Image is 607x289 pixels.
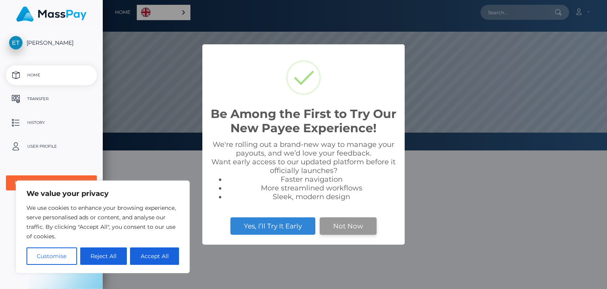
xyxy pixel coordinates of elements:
p: Transfer [9,93,94,105]
button: Customise [26,247,77,265]
img: MassPay [16,6,87,22]
li: Faster navigation [226,175,397,184]
h2: Be Among the First to Try Our New Payee Experience! [210,107,397,135]
p: We value your privacy [26,189,179,198]
div: User Agreements [15,180,79,186]
button: User Agreements [6,175,97,190]
button: Yes, I’ll Try It Early [230,217,315,235]
div: We're rolling out a brand-new way to manage your payouts, and we’d love your feedback. Want early... [210,140,397,201]
p: User Profile [9,141,94,152]
button: Accept All [130,247,179,265]
div: We value your privacy [16,181,190,273]
p: Home [9,69,94,81]
span: [PERSON_NAME] [6,39,97,46]
li: Sleek, modern design [226,192,397,201]
button: Reject All [80,247,127,265]
button: Not Now [320,217,377,235]
p: We use cookies to enhance your browsing experience, serve personalised ads or content, and analys... [26,203,179,241]
li: More streamlined workflows [226,184,397,192]
p: History [9,117,94,129]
